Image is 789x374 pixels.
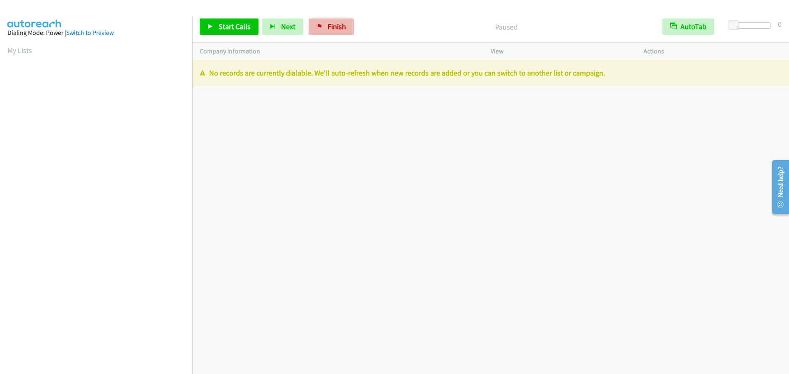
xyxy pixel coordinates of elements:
iframe: Resource Center [765,154,789,220]
a: Finish [309,18,354,35]
p: Company Information [200,46,476,56]
p: Actions [644,46,782,56]
span: Finish [328,22,346,31]
a: Switch to Preview [66,29,114,37]
span: Next [281,22,295,31]
p: No records are currently dialable. We'll auto-refresh when new records are added or you can switc... [200,67,782,78]
div: 0 [778,18,782,30]
a: Start Calls [200,18,258,35]
a: My Lists [7,46,32,55]
div: Delay between calls (in seconds) [733,22,771,29]
p: View [491,46,629,56]
button: Next [262,18,303,35]
span: Start Calls [219,22,251,31]
p: Paused [365,21,648,32]
div: Dialing Mode: Power | [7,28,185,38]
button: AutoTab [662,18,714,35]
